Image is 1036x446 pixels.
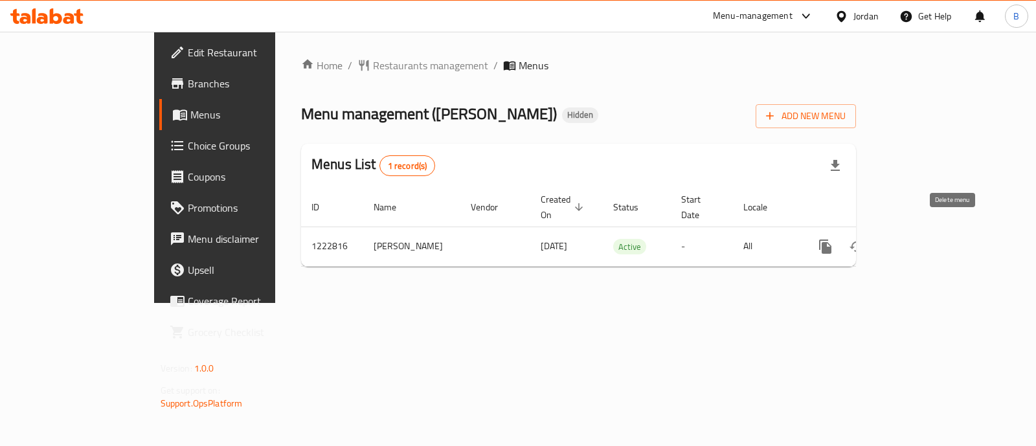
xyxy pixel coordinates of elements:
[562,107,598,123] div: Hidden
[373,58,488,73] span: Restaurants management
[188,324,317,340] span: Grocery Checklist
[380,160,435,172] span: 1 record(s)
[301,99,557,128] span: Menu management ( [PERSON_NAME] )
[159,37,327,68] a: Edit Restaurant
[348,58,352,73] li: /
[471,199,515,215] span: Vendor
[756,104,856,128] button: Add New Menu
[613,199,655,215] span: Status
[301,58,856,73] nav: breadcrumb
[853,9,879,23] div: Jordan
[671,227,733,266] td: -
[357,58,488,73] a: Restaurants management
[188,293,317,309] span: Coverage Report
[562,109,598,120] span: Hidden
[541,238,567,254] span: [DATE]
[159,99,327,130] a: Menus
[159,130,327,161] a: Choice Groups
[493,58,498,73] li: /
[374,199,413,215] span: Name
[1013,9,1019,23] span: B
[161,382,220,399] span: Get support on:
[519,58,548,73] span: Menus
[681,192,717,223] span: Start Date
[541,192,587,223] span: Created On
[194,360,214,377] span: 1.0.0
[161,360,192,377] span: Version:
[188,169,317,184] span: Coupons
[743,199,784,215] span: Locale
[188,262,317,278] span: Upsell
[159,161,327,192] a: Coupons
[159,192,327,223] a: Promotions
[188,231,317,247] span: Menu disclaimer
[190,107,317,122] span: Menus
[188,76,317,91] span: Branches
[159,317,327,348] a: Grocery Checklist
[188,200,317,216] span: Promotions
[766,108,846,124] span: Add New Menu
[311,199,336,215] span: ID
[188,45,317,60] span: Edit Restaurant
[841,231,872,262] button: Change Status
[159,254,327,285] a: Upsell
[800,188,945,227] th: Actions
[613,239,646,254] div: Active
[159,68,327,99] a: Branches
[161,395,243,412] a: Support.OpsPlatform
[301,188,945,267] table: enhanced table
[301,227,363,266] td: 1222816
[379,155,436,176] div: Total records count
[820,150,851,181] div: Export file
[733,227,800,266] td: All
[810,231,841,262] button: more
[713,8,793,24] div: Menu-management
[159,223,327,254] a: Menu disclaimer
[311,155,435,176] h2: Menus List
[188,138,317,153] span: Choice Groups
[159,285,327,317] a: Coverage Report
[363,227,460,266] td: [PERSON_NAME]
[613,240,646,254] span: Active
